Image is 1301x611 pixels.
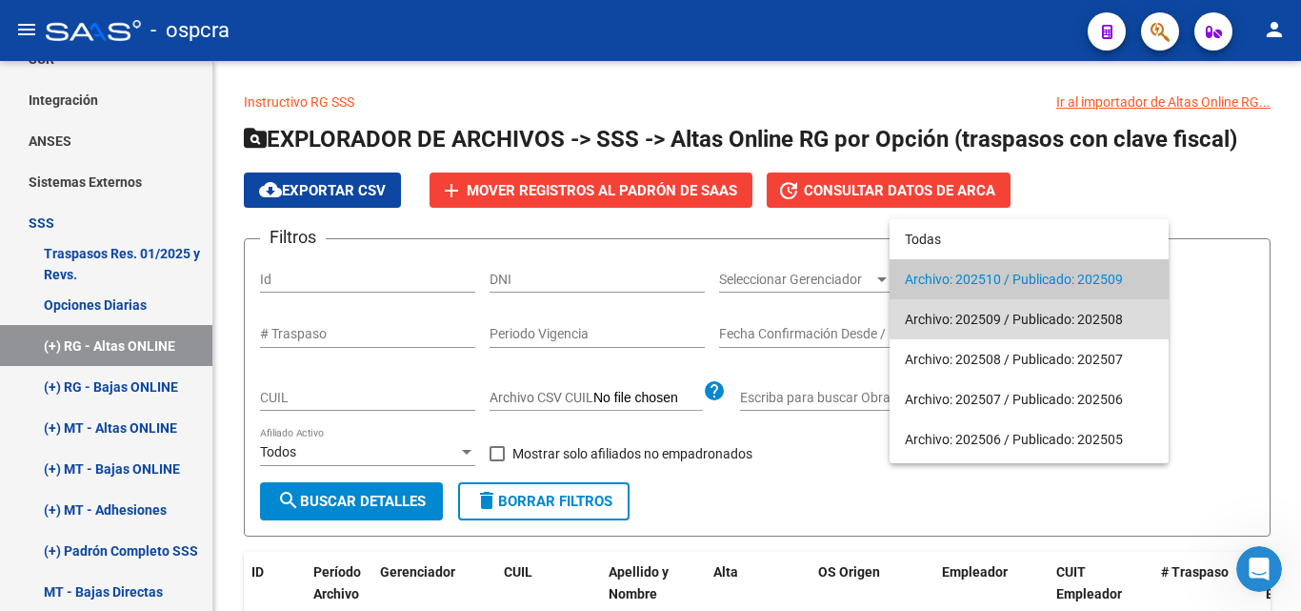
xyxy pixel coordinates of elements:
[905,339,1153,379] span: Archivo: 202508 / Publicado: 202507
[1236,546,1282,592] iframe: Intercom live chat
[905,379,1153,419] span: Archivo: 202507 / Publicado: 202506
[905,459,1153,499] span: Archivo: 202505 / Publicado: 202504
[905,419,1153,459] span: Archivo: 202506 / Publicado: 202505
[905,259,1153,299] span: Archivo: 202510 / Publicado: 202509
[905,299,1153,339] span: Archivo: 202509 / Publicado: 202508
[905,219,1153,259] span: Todas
